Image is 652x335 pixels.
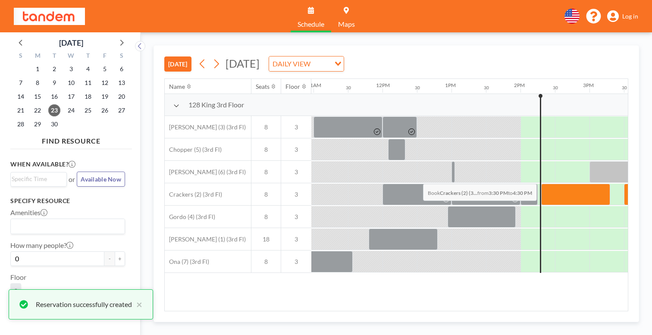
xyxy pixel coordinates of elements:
div: Search for option [11,172,66,185]
div: 1PM [445,82,456,88]
span: Wednesday, September 10, 2025 [65,77,77,89]
label: How many people? [10,241,73,250]
span: 3 [281,258,311,266]
span: Thursday, September 18, 2025 [82,91,94,103]
button: [DATE] [164,56,191,72]
span: Book from to [423,184,537,201]
span: Tuesday, September 23, 2025 [48,104,60,116]
div: M [29,51,46,62]
span: Tuesday, September 2, 2025 [48,63,60,75]
span: 8 [251,168,281,176]
span: [PERSON_NAME] (3) (3rd Fl) [165,123,246,131]
div: Floor [285,83,300,91]
span: 8 [251,213,281,221]
div: 30 [553,85,558,91]
div: 30 [622,85,627,91]
span: Sunday, September 21, 2025 [15,104,27,116]
b: Crackers (2) (3... [440,190,477,196]
span: Saturday, September 13, 2025 [116,77,128,89]
div: W [63,51,80,62]
span: Saturday, September 6, 2025 [116,63,128,75]
span: [PERSON_NAME] (1) (3rd Fl) [165,235,246,243]
div: [DATE] [59,37,83,49]
img: organization-logo [14,8,85,25]
div: S [113,51,130,62]
a: Log in [607,10,638,22]
span: Friday, September 26, 2025 [99,104,111,116]
div: S [13,51,29,62]
span: Tuesday, September 16, 2025 [48,91,60,103]
button: + [115,251,125,266]
span: 8 [251,123,281,131]
button: close [132,299,142,310]
div: 2PM [514,82,525,88]
span: 3 [14,287,18,295]
button: Available Now [77,172,125,187]
div: 30 [346,85,351,91]
span: Monday, September 15, 2025 [31,91,44,103]
h4: FIND RESOURCE [10,133,132,145]
b: 3:30 PM [489,190,508,196]
span: Monday, September 22, 2025 [31,104,44,116]
span: Thursday, September 25, 2025 [82,104,94,116]
span: Sunday, September 28, 2025 [15,118,27,130]
div: 30 [484,85,489,91]
span: DAILY VIEW [271,58,312,69]
span: Friday, September 5, 2025 [99,63,111,75]
span: [PERSON_NAME] (6) (3rd Fl) [165,168,246,176]
span: Wednesday, September 3, 2025 [65,63,77,75]
label: Floor [10,273,26,282]
span: 128 King 3rd Floor [188,100,244,109]
span: Wednesday, September 17, 2025 [65,91,77,103]
span: Ona (7) (3rd Fl) [165,258,209,266]
input: Search for option [12,174,62,184]
span: 8 [251,146,281,153]
div: 12PM [376,82,390,88]
div: T [46,51,63,62]
span: 3 [281,191,311,198]
span: 8 [251,191,281,198]
span: Saturday, September 20, 2025 [116,91,128,103]
b: 4:30 PM [513,190,532,196]
span: Friday, September 12, 2025 [99,77,111,89]
div: Seats [256,83,270,91]
span: Schedule [298,21,324,28]
div: 30 [415,85,420,91]
span: [DATE] [226,57,260,70]
span: Available Now [81,175,121,183]
span: 18 [251,235,281,243]
span: Gordo (4) (3rd Fl) [165,213,215,221]
span: Wednesday, September 24, 2025 [65,104,77,116]
span: Friday, September 19, 2025 [99,91,111,103]
span: 3 [281,123,311,131]
span: Log in [622,13,638,20]
button: - [104,251,115,266]
div: 3PM [583,82,594,88]
span: 3 [281,146,311,153]
span: Thursday, September 11, 2025 [82,77,94,89]
span: Chopper (5) (3rd Fl) [165,146,222,153]
h3: Specify resource [10,197,125,205]
span: Tuesday, September 9, 2025 [48,77,60,89]
span: or [69,175,75,184]
span: 3 [281,168,311,176]
span: Maps [338,21,355,28]
span: Monday, September 1, 2025 [31,63,44,75]
span: Crackers (2) (3rd Fl) [165,191,222,198]
span: Thursday, September 4, 2025 [82,63,94,75]
div: Search for option [269,56,344,71]
span: 8 [251,258,281,266]
span: Monday, September 8, 2025 [31,77,44,89]
div: Reservation successfully created [36,299,132,310]
div: Search for option [11,219,125,234]
input: Search for option [313,58,329,69]
div: 11AM [307,82,321,88]
div: Name [169,83,185,91]
span: Sunday, September 7, 2025 [15,77,27,89]
div: T [79,51,96,62]
span: 3 [281,235,311,243]
label: Amenities [10,208,47,217]
span: Saturday, September 27, 2025 [116,104,128,116]
span: Tuesday, September 30, 2025 [48,118,60,130]
span: 3 [281,213,311,221]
